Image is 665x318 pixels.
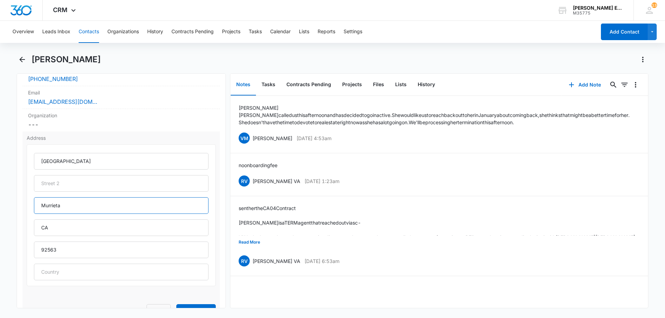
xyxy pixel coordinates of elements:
[239,175,250,187] span: RV
[651,2,657,8] span: 13
[34,153,209,170] input: Street
[28,89,214,96] label: Email
[147,304,171,317] button: Cancel
[231,74,256,96] button: Notes
[34,219,209,236] input: State
[239,219,640,226] p: [PERSON_NAME] is a TERM agent that reached out via sc-
[12,21,34,43] button: Overview
[28,98,97,106] a: [EMAIL_ADDRESS][DOMAIN_NAME]
[23,63,220,86] div: Phone[PHONE_NUMBER]
[239,236,260,249] button: Read More
[107,21,139,43] button: Organizations
[390,74,412,96] button: Lists
[28,75,78,83] a: [PHONE_NUMBER]
[23,109,220,131] div: Organization---
[573,5,623,11] div: account name
[23,86,220,109] div: Email[EMAIL_ADDRESS][DOMAIN_NAME]
[34,264,209,280] input: Country
[32,54,101,65] h1: [PERSON_NAME]
[239,133,250,144] span: VM
[573,11,623,16] div: account id
[367,74,390,96] button: Files
[53,6,68,13] span: CRM
[252,178,300,185] p: [PERSON_NAME] VA
[630,79,641,90] button: Overflow Menu
[176,304,216,317] button: Save Changes
[304,257,339,265] p: [DATE] 6:53am
[239,162,277,169] p: no onboarding fee
[252,257,300,265] p: [PERSON_NAME] VA
[171,21,214,43] button: Contracts Pending
[252,135,292,142] p: [PERSON_NAME]
[79,21,99,43] button: Contacts
[562,76,608,93] button: Add Note
[281,74,337,96] button: Contracts Pending
[239,205,640,212] p: sent her the CA 04 Contract
[608,79,619,90] button: Search...
[299,21,309,43] button: Lists
[28,120,214,129] dd: ---
[239,255,250,266] span: RV
[637,54,648,65] button: Actions
[28,112,214,119] label: Organization
[249,21,262,43] button: Tasks
[601,24,648,40] button: Add Contact
[270,21,291,43] button: Calendar
[34,197,209,214] input: City
[239,234,640,248] p: Hi Alysha, I wanted to reach out to you since I just passed my renewal courses and in the process...
[304,178,339,185] p: [DATE] 1:23am
[222,21,240,43] button: Projects
[42,21,70,43] button: Leads Inbox
[27,134,216,142] label: Address
[239,104,640,119] p: [PERSON_NAME] [PERSON_NAME] called us this afternoon and has decided to go inactive. She would li...
[147,21,163,43] button: History
[34,175,209,192] input: Street 2
[412,74,441,96] button: History
[17,54,27,65] button: Back
[344,21,362,43] button: Settings
[337,74,367,96] button: Projects
[239,119,640,126] p: She doesn't have the time to devote to real estate right now as she has a lot going on. We'll be ...
[619,79,630,90] button: Filters
[318,21,335,43] button: Reports
[256,74,281,96] button: Tasks
[296,135,331,142] p: [DATE] 4:53am
[34,242,209,258] input: Zip
[651,2,657,8] div: notifications count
